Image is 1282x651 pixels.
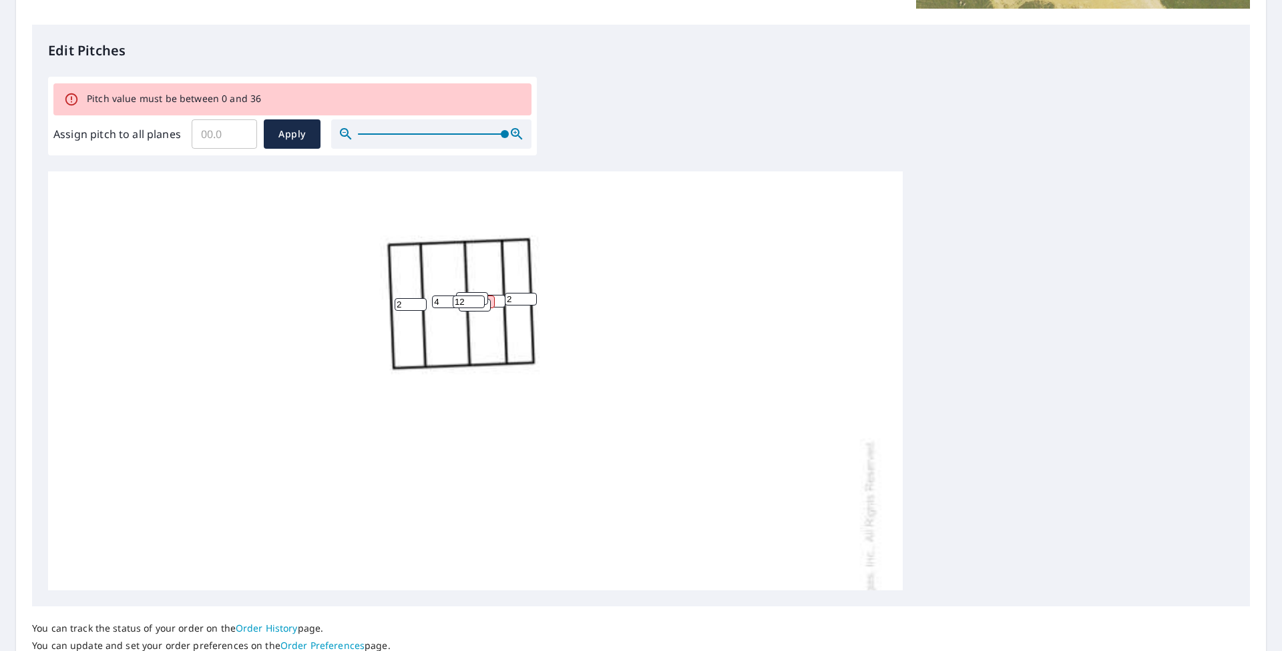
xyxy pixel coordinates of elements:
input: 00.0 [192,115,257,153]
div: Pitch value must be between 0 and 36 [87,87,261,111]
p: You can track the status of your order on the page. [32,622,391,634]
span: Apply [274,126,310,143]
button: Apply [264,119,320,149]
p: Edit Pitches [48,41,1234,61]
a: Order History [236,622,298,634]
label: Assign pitch to all planes [53,126,181,142]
